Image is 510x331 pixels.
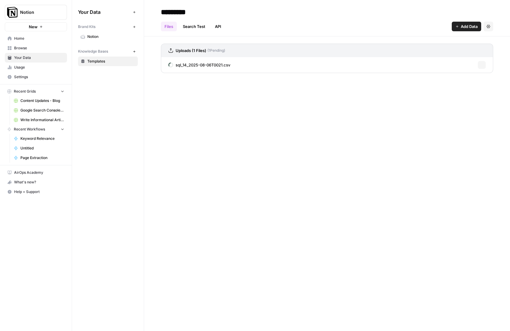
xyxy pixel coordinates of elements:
[20,155,64,161] span: Page Extraction
[11,134,67,143] a: Keyword Relevance
[29,24,38,30] span: New
[5,5,67,20] button: Workspace: Notion
[20,146,64,151] span: Untitled
[176,62,230,68] span: sql_14_2025-08-06T0021.csv
[78,32,138,41] a: Notion
[5,34,67,43] a: Home
[5,53,67,63] a: Your Data
[5,72,67,82] a: Settings
[5,178,67,187] div: What's new?
[11,96,67,106] a: Content Updates - Blog
[5,22,67,31] button: New
[78,49,108,54] span: Knowledge Bases
[211,22,225,31] a: API
[14,89,36,94] span: Recent Grids
[5,43,67,53] a: Browse
[87,34,135,39] span: Notion
[78,24,95,29] span: Brand Kits
[20,136,64,141] span: Keyword Relevance
[11,115,67,125] a: Write Informational Article
[5,187,67,197] button: Help + Support
[206,48,225,53] span: ( 1 Pending)
[20,9,56,15] span: Notion
[5,125,67,134] button: Recent Workflows
[452,22,481,31] button: Add Data
[20,98,64,103] span: Content Updates - Blog
[11,106,67,115] a: Google Search Console - [DOMAIN_NAME]
[78,8,131,16] span: Your Data
[14,36,64,41] span: Home
[461,23,478,29] span: Add Data
[5,63,67,72] a: Usage
[11,143,67,153] a: Untitled
[20,108,64,113] span: Google Search Console - [DOMAIN_NAME]
[168,57,230,73] a: sql_14_2025-08-06T0021.csv
[14,127,45,132] span: Recent Workflows
[78,57,138,66] a: Templates
[179,22,209,31] a: Search Test
[14,65,64,70] span: Usage
[11,153,67,163] a: Page Extraction
[176,48,206,54] h3: Uploads (1 Files)
[14,55,64,60] span: Your Data
[14,74,64,80] span: Settings
[161,22,177,31] a: Files
[168,44,225,57] a: Uploads (1 Files)(1Pending)
[5,87,67,96] button: Recent Grids
[14,170,64,175] span: AirOps Academy
[14,189,64,195] span: Help + Support
[20,117,64,123] span: Write Informational Article
[5,177,67,187] button: What's new?
[5,168,67,177] a: AirOps Academy
[87,59,135,64] span: Templates
[14,45,64,51] span: Browse
[7,7,18,18] img: Notion Logo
